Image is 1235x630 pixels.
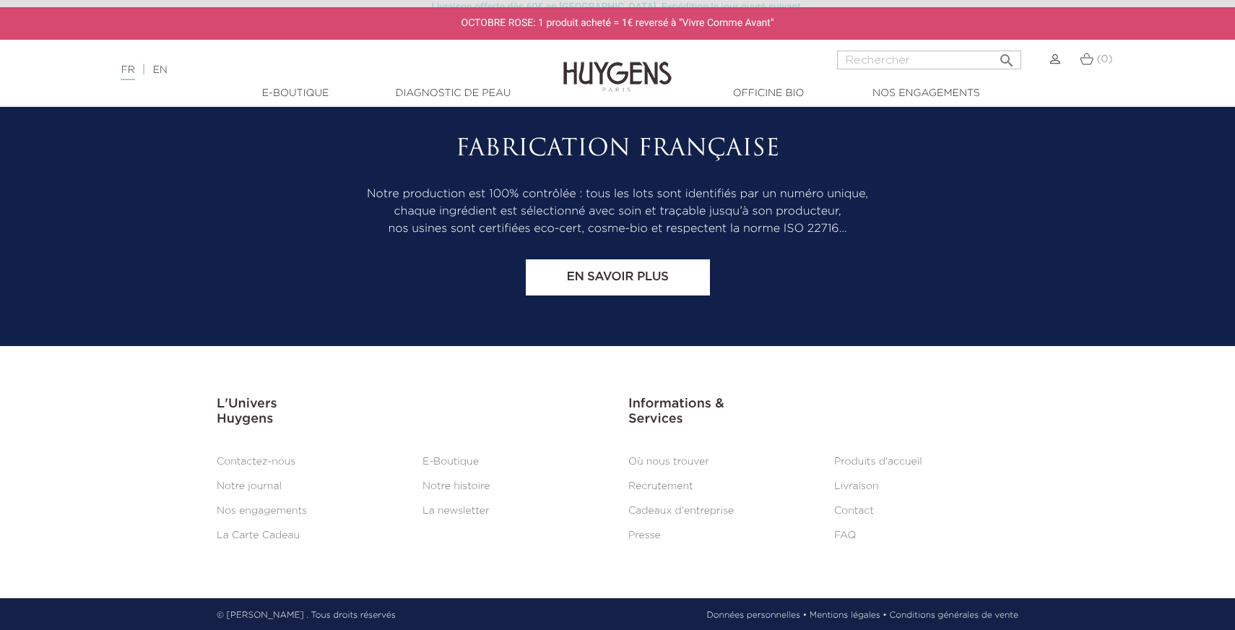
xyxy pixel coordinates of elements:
[837,51,1021,69] input: Rechercher
[422,506,490,516] a: La newsletter
[381,86,525,101] a: Diagnostic de peau
[890,609,1018,622] a: Conditions générales de vente
[810,609,887,622] a: Mentions légales •
[121,65,134,80] a: FR
[217,397,607,428] h3: L'Univers Huygens
[23,38,35,49] img: website_grey.svg
[217,530,300,540] a: La Carte Cadeau
[628,457,709,467] a: Où nous trouver
[217,609,396,622] p: © [PERSON_NAME] . Tous droits réservés
[834,530,856,540] a: FAQ
[628,506,734,516] a: Cadeaux d'entreprise
[144,84,155,95] img: tab_keywords_by_traffic_grey.svg
[628,530,661,540] a: Presse
[422,481,490,491] a: Notre histoire
[696,86,841,101] a: Officine Bio
[217,506,307,516] a: Nos engagements
[706,609,807,622] a: Données personnelles •
[994,46,1020,66] button: 
[1096,54,1112,64] span: (0)
[628,481,693,491] a: Recrutement
[834,481,879,491] a: Livraison
[834,457,922,467] a: Produits d'accueil
[160,85,243,95] div: Keywords by Traffic
[38,38,159,49] div: Domain: [DOMAIN_NAME]
[854,86,998,101] a: Nos engagements
[217,481,282,491] a: Notre journal
[217,136,1018,163] h2: Fabrication Française
[834,506,874,516] a: Contact
[55,85,129,95] div: Domain Overview
[563,38,672,94] img: Huygens
[39,84,51,95] img: tab_domain_overview_orange.svg
[217,186,1018,203] p: Notre production est 100% contrôlée : tous les lots sont identifiés par un numéro unique,
[113,61,503,79] div: |
[998,48,1015,65] i: 
[23,23,35,35] img: logo_orange.svg
[628,397,1018,428] h3: Informations & Services
[526,259,710,295] a: En savoir plus
[217,220,1018,238] p: nos usines sont certifiées eco-cert, cosme-bio et respectent la norme ISO 22716…
[217,457,295,467] a: Contactez-nous
[152,65,167,75] a: EN
[223,86,368,101] a: E-Boutique
[217,203,1018,220] p: chaque ingrédient est sélectionné avec soin et traçable jusqu’à son producteur,
[422,457,479,467] a: E-Boutique
[40,23,71,35] div: v 4.0.25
